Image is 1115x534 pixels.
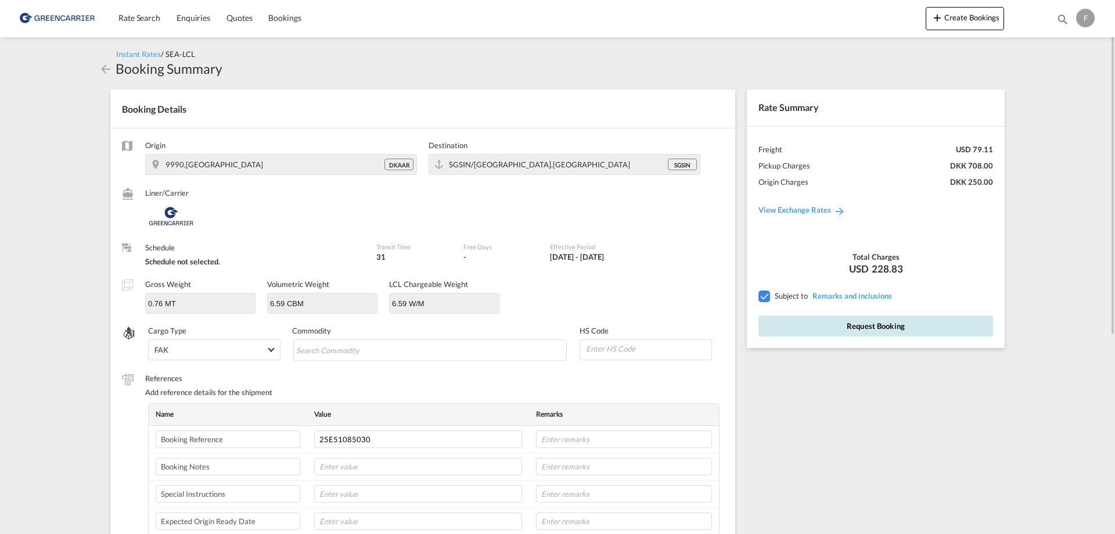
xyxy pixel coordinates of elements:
[99,62,113,76] md-icon: icon-arrow-left
[156,431,300,448] input: Enter label
[758,144,782,155] div: Freight
[389,279,468,289] label: LCL Chargeable Weight
[550,242,654,251] label: Effective Period
[758,160,810,171] div: Pickup Charges
[429,140,700,150] label: Destination
[122,188,134,200] md-icon: /assets/icons/custom/liner-aaa8ad.svg
[314,513,522,530] input: Enter value
[156,513,300,530] input: Enter label
[747,89,1005,126] div: Rate Summary
[177,13,210,23] span: Enquiries
[950,177,993,187] div: DKK 250.00
[536,458,712,475] input: Enter remarks
[1076,9,1095,27] div: F
[376,252,451,262] div: 31
[529,404,719,425] th: Remarks
[747,193,857,226] a: View Exchange Rates
[145,202,197,231] img: Greencarrier Consolidators
[148,339,280,360] md-select: Select Cargo type: FAK
[145,202,365,231] div: Greencarrier Consolidators
[585,340,711,357] input: Enter HS Code
[154,345,168,354] div: FAK
[449,160,630,169] span: SGSIN/Singapore,Asia Pacific
[156,458,300,475] input: Enter label
[384,159,413,170] div: DKAAR
[810,291,892,300] span: REMARKSINCLUSIONS
[267,279,329,289] label: Volumetric Weight
[307,404,529,425] th: Value
[145,256,365,267] div: Schedule not selected.
[148,325,280,336] label: Cargo Type
[1056,13,1069,30] div: icon-magnify
[166,160,263,169] span: 9990,Denmark
[463,252,466,262] div: -
[314,431,522,448] input: Enter value
[149,404,307,425] th: Name
[145,188,365,198] label: Liner/Carrier
[1056,13,1069,26] md-icon: icon-magnify
[99,59,116,78] div: icon-arrow-left
[145,140,417,150] label: Origin
[118,13,160,23] span: Rate Search
[536,431,712,448] input: Enter remarks
[314,485,522,503] input: Enter value
[145,373,724,384] label: References
[758,177,808,187] div: Origin Charges
[293,339,567,360] md-chips-wrap: Chips container with autocompletion. Enter the text area, type text to search, and then use the u...
[872,262,903,276] span: 228.83
[775,291,808,300] span: Subject to
[145,279,191,289] label: Gross Weight
[758,262,993,276] div: USD
[580,325,712,336] label: HS Code
[296,341,402,360] input: Search Commodity
[930,10,944,24] md-icon: icon-plus 400-fg
[758,316,993,336] button: Request Booking
[536,513,712,530] input: Enter remarks
[536,485,712,503] input: Enter remarks
[668,159,697,170] div: SGSIN
[145,387,724,397] div: Add reference details for the shipment
[463,242,538,251] label: Free Days
[950,160,993,171] div: DKK 708.00
[226,13,252,23] span: Quotes
[376,242,451,251] label: Transit Time
[292,325,569,336] label: Commodity
[314,458,522,475] input: Enter value
[161,49,195,59] span: / SEA-LCL
[834,205,846,217] md-icon: icon-arrow-right
[17,5,96,31] img: b0b18ec08afe11efb1d4932555f5f09d.png
[116,49,161,59] span: Instant Rates
[156,485,300,503] input: Enter label
[145,242,365,253] label: Schedule
[956,144,993,155] div: USD 79.11
[758,252,993,262] div: Total Charges
[926,7,1004,30] button: icon-plus 400-fgCreate Bookings
[550,252,604,262] div: 01 Aug 2025 - 31 Aug 2025
[116,59,222,78] div: Booking Summary
[268,13,301,23] span: Bookings
[122,103,186,114] span: Booking Details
